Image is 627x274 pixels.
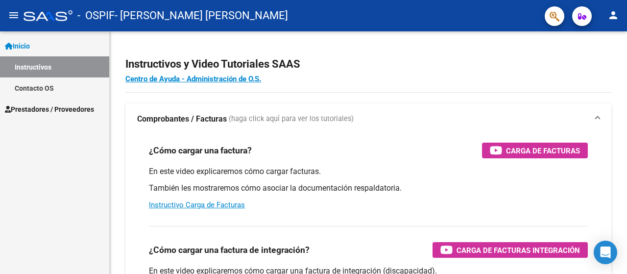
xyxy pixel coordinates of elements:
[607,9,619,21] mat-icon: person
[125,55,611,74] h2: Instructivos y Video Tutoriales SAAS
[115,5,288,26] span: - [PERSON_NAME] [PERSON_NAME]
[5,104,94,115] span: Prestadores / Proveedores
[125,103,611,135] mat-expansion-panel-header: Comprobantes / Facturas (haga click aquí para ver los tutoriales)
[149,166,588,177] p: En este video explicaremos cómo cargar facturas.
[506,145,580,157] span: Carga de Facturas
[5,41,30,51] span: Inicio
[125,75,261,83] a: Centro de Ayuda - Administración de O.S.
[137,114,227,125] strong: Comprobantes / Facturas
[482,143,588,158] button: Carga de Facturas
[457,244,580,256] span: Carga de Facturas Integración
[149,243,310,257] h3: ¿Cómo cargar una factura de integración?
[77,5,115,26] span: - OSPIF
[433,242,588,258] button: Carga de Facturas Integración
[229,114,354,125] span: (haga click aquí para ver los tutoriales)
[594,241,617,264] div: Open Intercom Messenger
[149,144,252,157] h3: ¿Cómo cargar una factura?
[149,183,588,194] p: También les mostraremos cómo asociar la documentación respaldatoria.
[149,200,245,209] a: Instructivo Carga de Facturas
[8,9,20,21] mat-icon: menu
